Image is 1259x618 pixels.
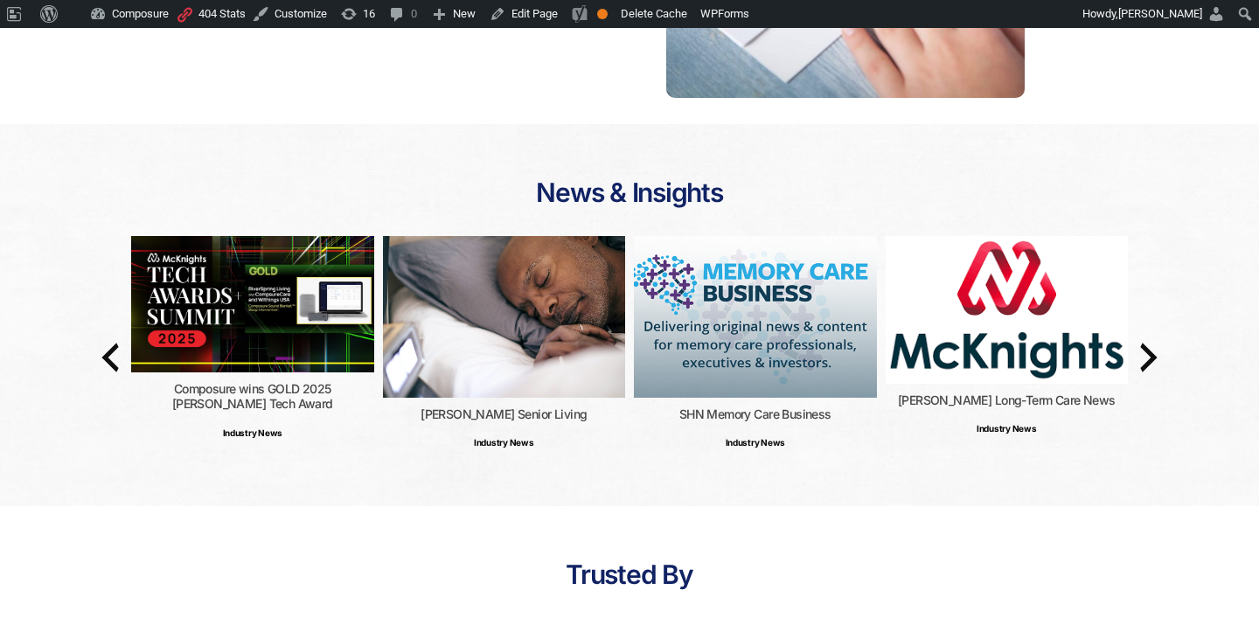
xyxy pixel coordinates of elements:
[26,559,1233,592] h2: Trusted By
[634,236,877,455] a: SHN Memory Care BusinessIndustry News
[131,381,374,412] h4: Composure wins GOLD 2025 [PERSON_NAME] Tech Award
[1118,7,1202,20] span: [PERSON_NAME]
[131,420,374,445] p: Industry News
[498,73,538,87] span: Job title
[634,430,877,455] p: Industry News
[886,236,1129,441] a: [PERSON_NAME] Long-Term Care NewsIndustry News
[383,430,626,455] p: Industry News
[886,392,1129,408] h4: [PERSON_NAME] Long-Term Care News
[498,145,640,158] span: How did you hear about us?
[597,9,608,19] div: OK
[886,416,1129,441] p: Industry News
[383,236,626,455] a: [PERSON_NAME] Senior LivingIndustry News
[498,2,552,15] span: Last name
[383,406,626,422] h4: [PERSON_NAME] Senior Living
[131,236,374,445] a: Composure wins GOLD 2025 [PERSON_NAME] Tech AwardIndustry News
[131,177,1128,210] h2: News & Insights
[634,406,877,422] h4: SHN Memory Care Business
